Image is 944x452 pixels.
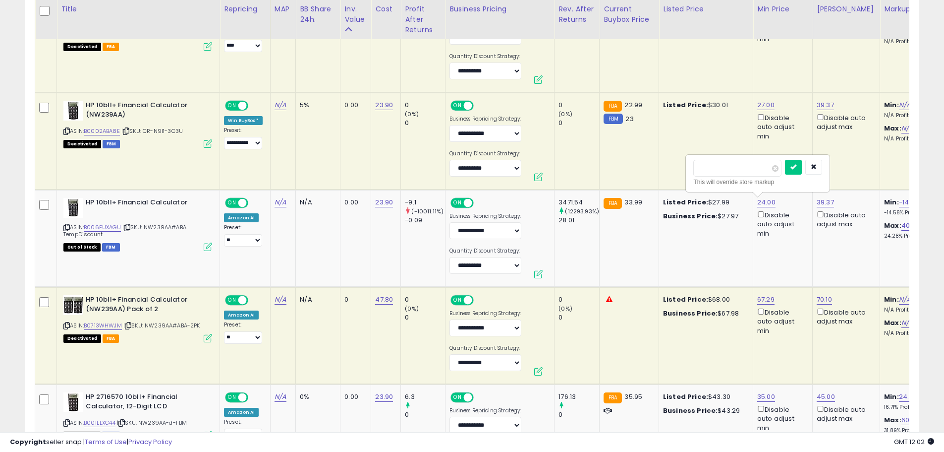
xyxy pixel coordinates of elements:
div: ASIN: [63,101,212,147]
span: ON [451,199,464,207]
div: N/A [300,295,333,304]
div: -9.1 [405,198,445,207]
small: (0%) [405,305,419,313]
span: 2025-09-9 12:02 GMT [894,437,934,447]
b: HP 10bII+ Financial Calculator [86,198,206,210]
b: Min: [884,197,899,207]
div: 0.00 [344,392,363,401]
span: 22.99 [624,100,642,110]
a: 24.48 [899,392,918,402]
div: BB Share 24h. [300,4,336,25]
div: Disable auto adjust min [757,112,805,141]
span: OFF [247,296,263,305]
a: B0713WHWJM [84,322,122,330]
div: -0.09 [405,216,445,225]
div: Disable auto adjust max [817,307,872,326]
span: ON [226,102,238,110]
div: Amazon AI [224,213,259,222]
a: B00IELXG44 [84,419,115,427]
a: -14.64 [899,197,919,207]
span: ON [451,102,464,110]
a: Privacy Policy [128,437,172,447]
a: N/A [275,100,286,110]
div: $27.97 [663,212,745,221]
a: N/A [275,197,286,207]
label: Quantity Discount Strategy: [449,345,521,352]
div: 0 [405,410,445,419]
small: FBA [604,198,622,209]
div: $30.01 [663,101,745,110]
img: 51PQGOMJ3ZS._SL40_.jpg [63,295,83,315]
b: Max: [884,415,901,425]
div: 28.01 [558,216,599,225]
div: Repricing [224,4,266,14]
div: Rev. After Returns [558,4,595,25]
small: (0%) [558,110,572,118]
div: Preset: [224,30,263,52]
a: N/A [275,392,286,402]
div: 0 [558,295,599,304]
div: $43.30 [663,392,745,401]
span: OFF [472,199,488,207]
div: Disable auto adjust max [817,112,872,131]
img: 41pUciIjubL._SL40_.jpg [63,392,83,412]
span: OFF [247,393,263,402]
div: 6.3 [405,392,445,401]
div: Disable auto adjust max [817,209,872,229]
div: Amazon AI [224,311,259,320]
div: [PERSON_NAME] [817,4,876,14]
span: FBA [103,334,119,343]
div: 0 [558,410,599,419]
div: MAP [275,4,291,14]
div: Amazon AI [224,408,259,417]
b: Business Price: [663,211,718,221]
div: Preset: [224,419,263,441]
div: $43.29 [663,406,745,415]
span: | SKU: NW239AA#ABA-TempDiscount [63,223,189,238]
a: 35.00 [757,392,775,402]
div: $27.99 [663,198,745,207]
div: Inv. value [344,4,367,25]
div: Business Pricing [449,4,550,14]
a: B0002ABA8E [84,127,120,135]
div: Min Price [757,4,808,14]
span: OFF [472,102,488,110]
a: 39.37 [817,100,834,110]
a: N/A [899,295,911,305]
span: FBA [103,43,119,51]
img: 51xS5BJGhjL._SL40_.jpg [63,101,83,121]
img: 51JCCv+KiyL._SL40_.jpg [63,198,83,218]
label: Business Repricing Strategy: [449,407,521,414]
small: FBA [604,392,622,403]
span: OFF [247,199,263,207]
div: N/A [300,198,333,207]
a: 40.00 [901,221,920,231]
div: Disable auto adjust min [757,209,805,238]
b: Business Price: [663,406,718,415]
b: HP 2716570 10bII+ Financial Calculator, 12-Digit LCD [86,392,206,413]
span: ON [451,393,464,402]
b: HP 10bII+ Financial Calculator (NW239AA) [86,101,206,122]
small: (0%) [405,110,419,118]
div: 0 [558,101,599,110]
small: (12293.93%) [565,207,599,215]
small: (0%) [558,305,572,313]
span: 23 [625,114,633,124]
a: 24.00 [757,197,776,207]
a: N/A [275,295,286,305]
span: ON [451,296,464,305]
label: Business Repricing Strategy: [449,213,521,220]
a: N/A [899,100,911,110]
div: 176.13 [558,392,599,401]
div: 0% [300,392,333,401]
div: 0 [558,313,599,322]
div: Disable auto adjust min [757,307,805,335]
div: Preset: [224,322,263,344]
strong: Copyright [10,437,46,447]
a: 60.04 [901,415,920,425]
b: Min: [884,100,899,110]
div: Disable auto adjust max [817,404,872,423]
div: This will override store markup [693,177,822,187]
div: ASIN: [63,295,212,341]
b: Listed Price: [663,197,708,207]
